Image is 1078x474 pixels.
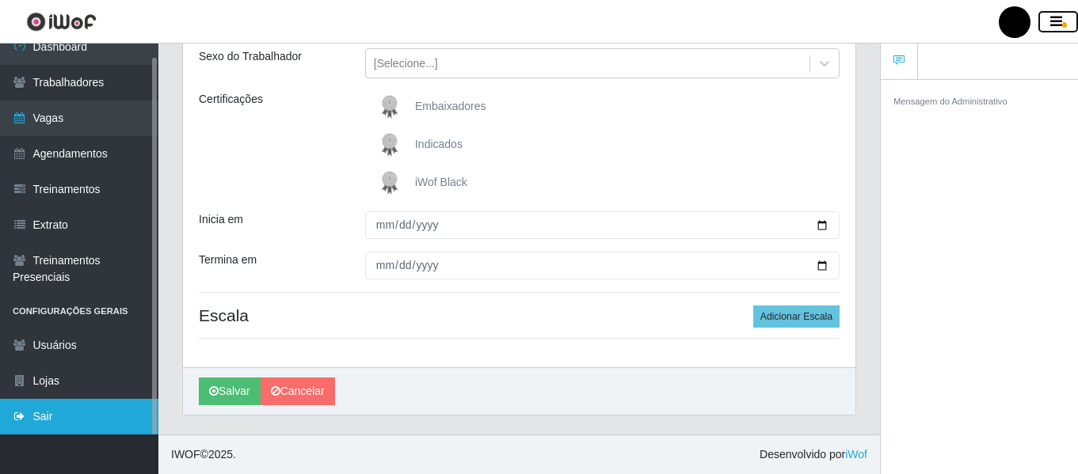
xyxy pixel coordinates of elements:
img: Indicados [374,129,412,161]
span: © 2025 . [171,446,236,463]
img: Embaixadores [374,91,412,123]
button: Salvar [199,377,261,405]
label: Sexo do Trabalhador [199,48,302,65]
label: Termina em [199,252,257,268]
span: Indicados [415,138,463,150]
span: iWof Black [415,176,467,188]
input: 00/00/0000 [365,211,840,239]
span: IWOF [171,448,200,461]
a: Cancelar [261,377,335,405]
a: iWof [845,448,867,461]
small: Mensagem do Administrativo [893,97,1008,106]
h4: Escala [199,305,840,325]
label: Inicia em [199,211,243,228]
div: [Selecione...] [374,55,438,72]
span: Desenvolvido por [760,446,867,463]
img: iWof Black [374,167,412,199]
span: Embaixadores [415,100,486,112]
img: CoreUI Logo [26,12,97,32]
button: Adicionar Escala [753,305,840,328]
input: 00/00/0000 [365,252,840,279]
label: Certificações [199,91,263,108]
